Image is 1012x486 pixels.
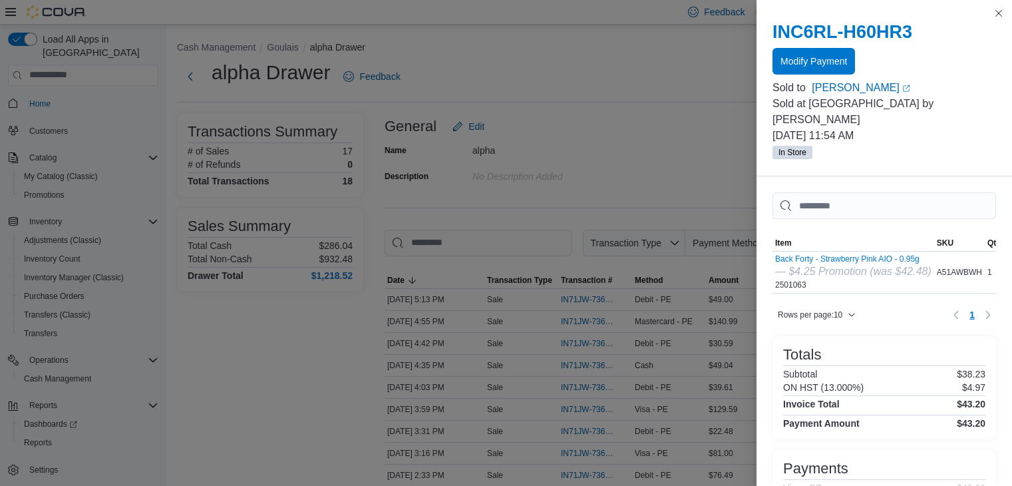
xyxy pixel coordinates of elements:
span: In Store [772,146,812,159]
h4: Invoice Total [783,399,840,409]
span: Modify Payment [780,55,847,68]
div: 1 [985,264,1003,280]
h2: INC6RL-H60HR3 [772,21,996,43]
button: Item [772,235,934,251]
h4: Payment Amount [783,418,860,429]
svg: External link [902,85,910,93]
span: Rows per page : 10 [778,310,842,320]
h3: Payments [783,461,848,477]
h6: ON HST (13.000%) [783,382,864,393]
h3: Totals [783,347,821,363]
h4: $43.20 [957,418,985,429]
span: Item [775,238,792,248]
div: Sold to [772,80,809,96]
button: Modify Payment [772,48,855,75]
button: Back Forty - Strawberry Pink AIO - 0.95g [775,254,931,264]
button: Next page [980,307,996,323]
span: Qty [987,238,1001,248]
span: 1 [969,308,975,322]
button: Close this dialog [991,5,1007,21]
nav: Pagination for table: MemoryTable from EuiInMemoryTable [948,304,996,326]
h4: $43.20 [957,399,985,409]
button: SKU [934,235,985,251]
ul: Pagination for table: MemoryTable from EuiInMemoryTable [964,304,980,326]
p: Sold at [GEOGRAPHIC_DATA] by [PERSON_NAME] [772,96,996,128]
button: Previous page [948,307,964,323]
h6: Subtotal [783,369,817,379]
a: [PERSON_NAME]External link [812,80,996,96]
p: $38.23 [957,369,985,379]
p: $4.97 [962,382,985,393]
span: SKU [937,238,953,248]
button: Page 1 of 1 [964,304,980,326]
span: A51AWBWH [937,267,982,278]
button: Qty [985,235,1003,251]
div: 2501063 [775,254,931,290]
button: Rows per page:10 [772,307,861,323]
p: [DATE] 11:54 AM [772,128,996,144]
div: — $4.25 Promotion (was $42.48) [775,264,931,280]
span: In Store [778,146,806,158]
input: This is a search bar. As you type, the results lower in the page will automatically filter. [772,192,996,219]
